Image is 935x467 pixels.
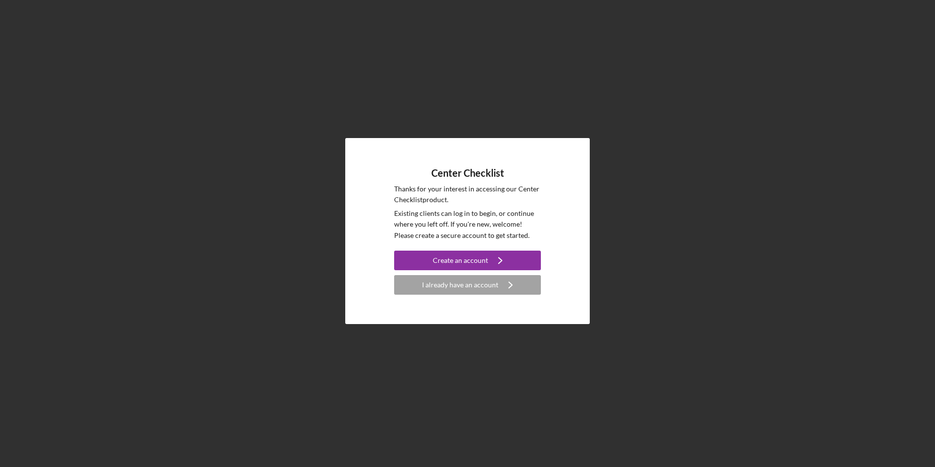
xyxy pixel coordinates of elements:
[433,251,488,270] div: Create an account
[431,167,504,179] h4: Center Checklist
[394,208,541,241] p: Existing clients can log in to begin, or continue where you left off. If you're new, welcome! Ple...
[394,251,541,273] a: Create an account
[394,275,541,295] button: I already have an account
[394,184,541,206] p: Thanks for your interest in accessing our Center Checklist product.
[394,251,541,270] button: Create an account
[422,275,498,295] div: I already have an account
